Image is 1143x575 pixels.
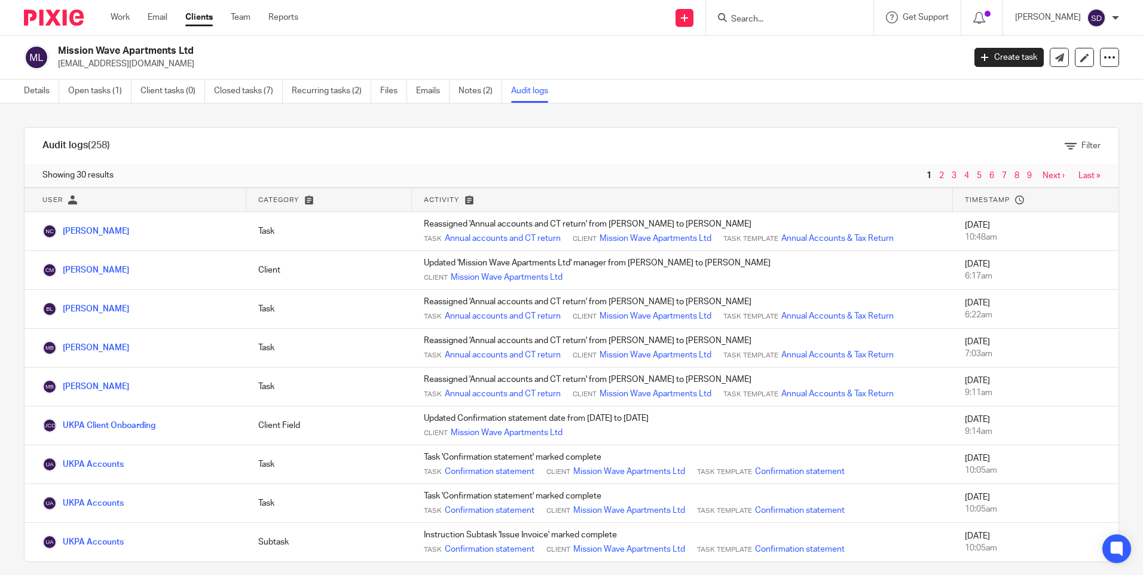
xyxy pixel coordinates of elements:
a: Mission Wave Apartments Ltd [573,504,685,516]
span: Task Template [697,506,752,516]
a: Confirmation statement [755,504,845,516]
a: Notes (2) [459,79,502,103]
td: Instruction Subtask 'Issue Invoice' marked complete [412,523,953,562]
nav: pager [924,171,1101,181]
a: Annual accounts and CT return [445,388,561,400]
a: Mission Wave Apartments Ltd [573,466,685,478]
a: Clients [185,11,213,23]
td: Reassigned 'Annual accounts and CT return' from [PERSON_NAME] to [PERSON_NAME] [412,368,953,406]
img: svg%3E [1087,8,1106,27]
a: [PERSON_NAME] [42,227,129,235]
a: Team [231,11,250,23]
p: [PERSON_NAME] [1015,11,1081,23]
a: 7 [1002,172,1007,180]
div: 10:05am [965,542,1107,554]
a: Mission Wave Apartments Ltd [600,233,711,244]
span: Task [424,506,442,516]
td: [DATE] [953,368,1118,406]
span: Task Template [697,467,752,477]
td: Updated 'Mission Wave Apartments Ltd' manager from [PERSON_NAME] to [PERSON_NAME] [412,251,953,290]
span: Task [424,234,442,244]
a: Recurring tasks (2) [292,79,371,103]
td: Reassigned 'Annual accounts and CT return' from [PERSON_NAME] to [PERSON_NAME] [412,290,953,329]
span: 1 [924,169,934,183]
td: Task [246,329,412,368]
span: User [42,197,63,203]
a: Audit logs [511,79,557,103]
td: Client [246,251,412,290]
a: Files [380,79,407,103]
a: UKPA Accounts [42,538,124,546]
td: Reassigned 'Annual accounts and CT return' from [PERSON_NAME] to [PERSON_NAME] [412,212,953,251]
span: Client [546,545,570,555]
a: 2 [939,172,944,180]
td: [DATE] [953,329,1118,368]
td: Updated Confirmation statement date from [DATE] to [DATE] [412,406,953,445]
span: Client [546,467,570,477]
a: Annual accounts and CT return [445,233,561,244]
a: Client tasks (0) [140,79,205,103]
a: 3 [952,172,956,180]
td: [DATE] [953,212,1118,251]
a: Mission Wave Apartments Ltd [600,349,711,361]
span: Task [424,467,442,477]
span: Task Template [723,234,778,244]
span: Filter [1081,142,1101,150]
a: Last » [1078,172,1101,180]
span: Client [573,312,597,322]
p: [EMAIL_ADDRESS][DOMAIN_NAME] [58,58,956,70]
div: 6:22am [965,309,1107,321]
span: Activity [424,197,459,203]
a: 6 [989,172,994,180]
td: Task [246,445,412,484]
a: 8 [1014,172,1019,180]
a: Details [24,79,59,103]
img: Pixie [24,10,84,26]
a: Mission Wave Apartments Ltd [600,310,711,322]
a: UKPA Client Onboarding [42,421,155,430]
a: Annual Accounts & Tax Return [781,388,894,400]
span: Category [258,197,299,203]
a: Annual Accounts & Tax Return [781,310,894,322]
span: Task Template [723,390,778,399]
span: Task [424,390,442,399]
td: Reassigned 'Annual accounts and CT return' from [PERSON_NAME] to [PERSON_NAME] [412,329,953,368]
img: UKPA Client Onboarding [42,418,57,433]
img: UKPA Accounts [42,457,57,472]
a: Create task [974,48,1044,67]
img: Christina Maharjan [42,263,57,277]
a: Confirmation statement [755,543,845,555]
a: Annual Accounts & Tax Return [781,233,894,244]
img: UKPA Accounts [42,496,57,510]
td: Task [246,290,412,329]
a: Confirmation statement [445,543,534,555]
a: [PERSON_NAME] [42,305,129,313]
div: 10:05am [965,464,1107,476]
td: [DATE] [953,484,1118,523]
img: Barsha Luitel [42,302,57,316]
span: Client [424,429,448,438]
h1: Audit logs [42,139,110,152]
span: Client [573,234,597,244]
a: Annual Accounts & Tax Return [781,349,894,361]
img: svg%3E [24,45,49,70]
img: Manish Bhandari [42,341,57,355]
td: [DATE] [953,445,1118,484]
h2: Mission Wave Apartments Ltd [58,45,777,57]
td: Task 'Confirmation statement' marked complete [412,445,953,484]
span: Task Template [723,351,778,360]
a: 5 [977,172,982,180]
a: Annual accounts and CT return [445,310,561,322]
div: 6:17am [965,270,1107,282]
span: Task [424,312,442,322]
a: [PERSON_NAME] [42,344,129,352]
td: Task [246,368,412,406]
span: Client [546,506,570,516]
a: Mission Wave Apartments Ltd [451,271,563,283]
a: [PERSON_NAME] [42,266,129,274]
span: Task Template [697,545,752,555]
div: 10:48am [965,231,1107,243]
span: (258) [88,140,110,150]
a: Confirmation statement [445,466,534,478]
td: Subtask [246,523,412,562]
